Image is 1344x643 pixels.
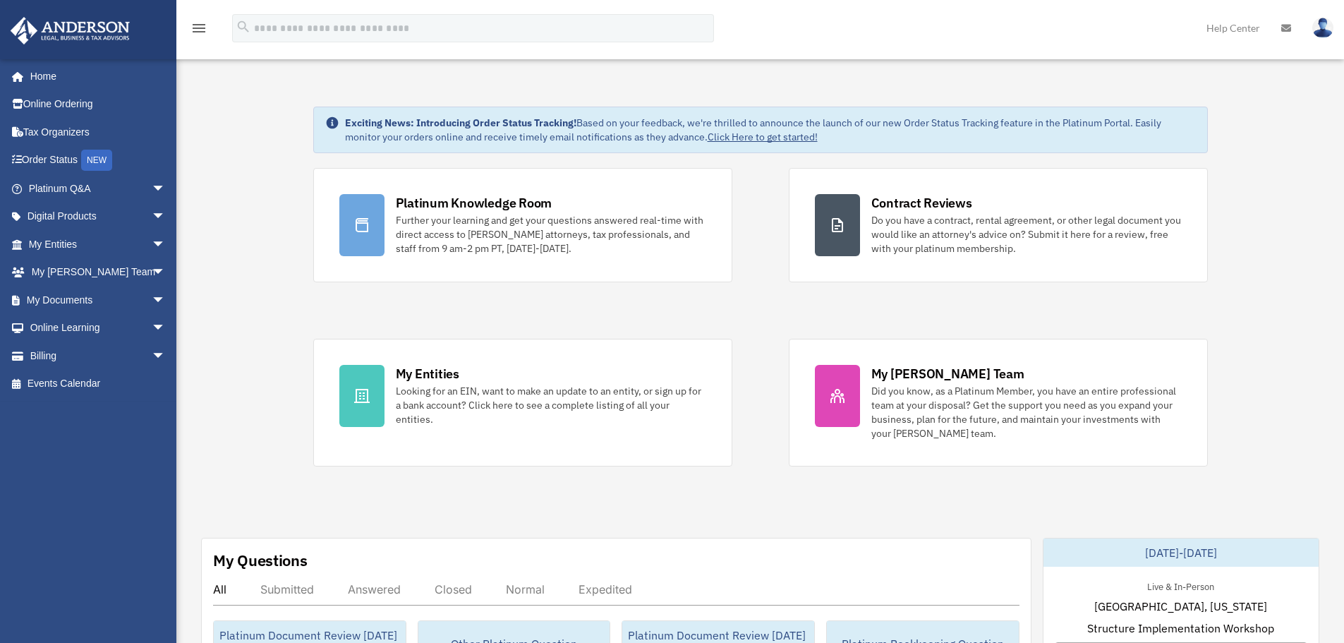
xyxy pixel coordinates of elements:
a: Online Ordering [10,90,187,119]
span: arrow_drop_down [152,258,180,287]
div: Closed [435,582,472,596]
div: Answered [348,582,401,596]
a: Click Here to get started! [708,131,818,143]
a: Platinum Knowledge Room Further your learning and get your questions answered real-time with dire... [313,168,732,282]
span: arrow_drop_down [152,314,180,343]
div: Based on your feedback, we're thrilled to announce the launch of our new Order Status Tracking fe... [345,116,1196,144]
div: Live & In-Person [1136,578,1225,593]
div: Further your learning and get your questions answered real-time with direct access to [PERSON_NAM... [396,213,706,256]
a: My Documentsarrow_drop_down [10,286,187,314]
div: My Questions [213,550,308,571]
a: Platinum Q&Aarrow_drop_down [10,174,187,203]
div: Do you have a contract, rental agreement, or other legal document you would like an attorney's ad... [871,213,1182,256]
a: Digital Productsarrow_drop_down [10,203,187,231]
a: My Entities Looking for an EIN, want to make an update to an entity, or sign up for a bank accoun... [313,339,732,467]
span: Structure Implementation Workshop [1087,620,1274,637]
a: My [PERSON_NAME] Team Did you know, as a Platinum Member, you have an entire professional team at... [789,339,1208,467]
div: Expedited [579,582,632,596]
a: Events Calendar [10,370,187,398]
div: Contract Reviews [871,194,972,212]
div: Platinum Knowledge Room [396,194,552,212]
i: search [236,19,251,35]
span: arrow_drop_down [152,286,180,315]
span: arrow_drop_down [152,230,180,259]
img: Anderson Advisors Platinum Portal [6,17,134,44]
div: My Entities [396,365,459,383]
i: menu [190,20,207,37]
div: Normal [506,582,545,596]
span: arrow_drop_down [152,342,180,371]
div: [DATE]-[DATE] [1043,539,1319,567]
a: Home [10,62,180,90]
div: NEW [81,150,112,171]
div: Did you know, as a Platinum Member, you have an entire professional team at your disposal? Get th... [871,384,1182,440]
div: Submitted [260,582,314,596]
img: User Pic [1312,18,1333,38]
a: Online Learningarrow_drop_down [10,314,187,342]
strong: Exciting News: Introducing Order Status Tracking! [345,116,576,129]
span: arrow_drop_down [152,174,180,203]
a: Order StatusNEW [10,146,187,175]
div: All [213,582,226,596]
span: arrow_drop_down [152,203,180,232]
a: menu [190,25,207,37]
a: Tax Organizers [10,118,187,146]
div: Looking for an EIN, want to make an update to an entity, or sign up for a bank account? Click her... [396,384,706,426]
span: [GEOGRAPHIC_DATA], [US_STATE] [1094,598,1267,615]
a: My Entitiesarrow_drop_down [10,230,187,258]
a: My [PERSON_NAME] Teamarrow_drop_down [10,258,187,287]
div: My [PERSON_NAME] Team [871,365,1024,383]
a: Billingarrow_drop_down [10,342,187,370]
a: Contract Reviews Do you have a contract, rental agreement, or other legal document you would like... [789,168,1208,282]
